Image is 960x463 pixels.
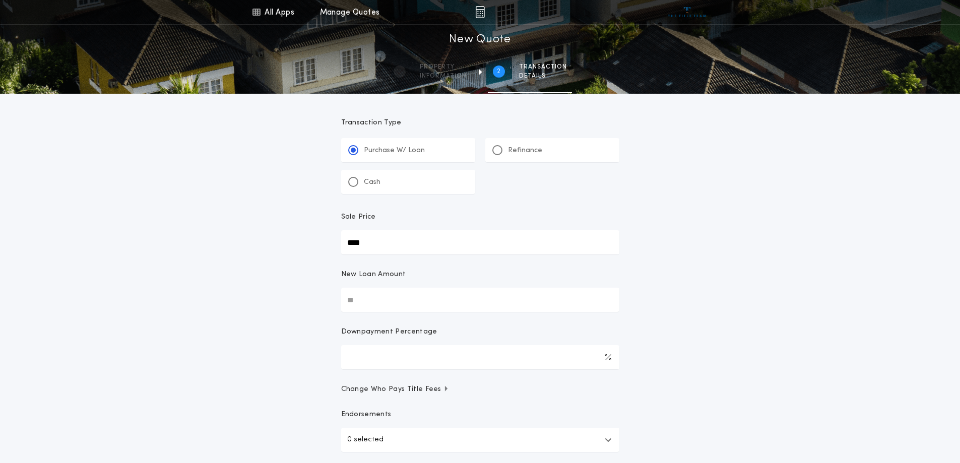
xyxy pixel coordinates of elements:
[364,146,425,156] p: Purchase W/ Loan
[497,68,500,76] h2: 2
[449,32,510,48] h1: New Quote
[341,118,619,128] p: Transaction Type
[341,230,619,254] input: Sale Price
[364,177,380,187] p: Cash
[519,72,567,80] span: details
[519,63,567,71] span: Transaction
[475,6,485,18] img: img
[347,434,383,446] p: 0 selected
[341,327,437,337] p: Downpayment Percentage
[341,410,619,420] p: Endorsements
[508,146,542,156] p: Refinance
[341,345,619,369] input: Downpayment Percentage
[420,72,467,80] span: information
[341,384,619,394] button: Change Who Pays Title Fees
[341,288,619,312] input: New Loan Amount
[341,270,406,280] p: New Loan Amount
[341,428,619,452] button: 0 selected
[341,212,376,222] p: Sale Price
[420,63,467,71] span: Property
[668,7,706,17] img: vs-icon
[341,384,450,394] span: Change Who Pays Title Fees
